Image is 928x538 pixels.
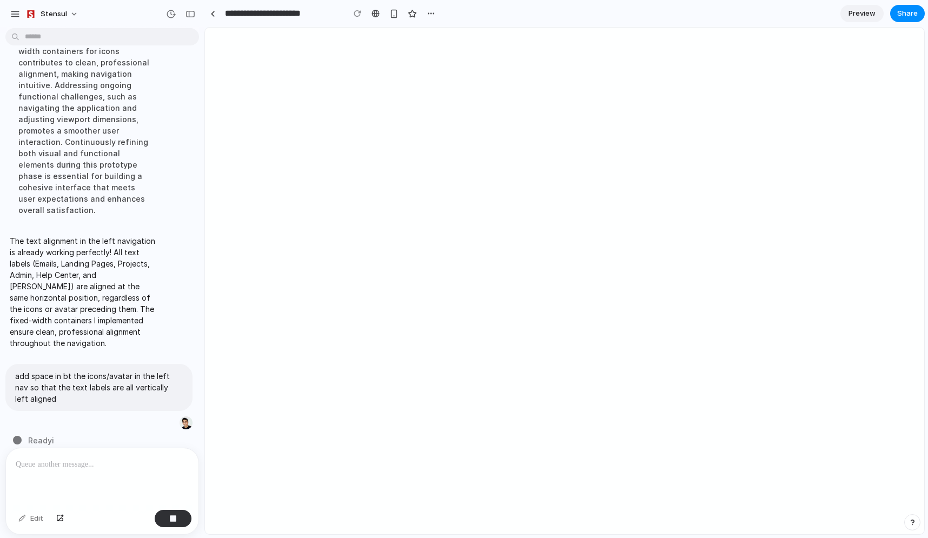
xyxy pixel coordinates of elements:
a: Preview [840,5,884,22]
p: The text alignment in the left navigation is already working perfectly! All text labels (Emails, ... [10,235,160,349]
button: Share [890,5,925,22]
span: Share [897,8,918,19]
span: Readyi [28,435,54,446]
button: Stensul [21,5,84,23]
span: Stensul [41,9,67,19]
p: add space in bt the icons/avatar in the left nav so that the text labels are all vertically left ... [15,370,183,404]
span: Preview [849,8,876,19]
